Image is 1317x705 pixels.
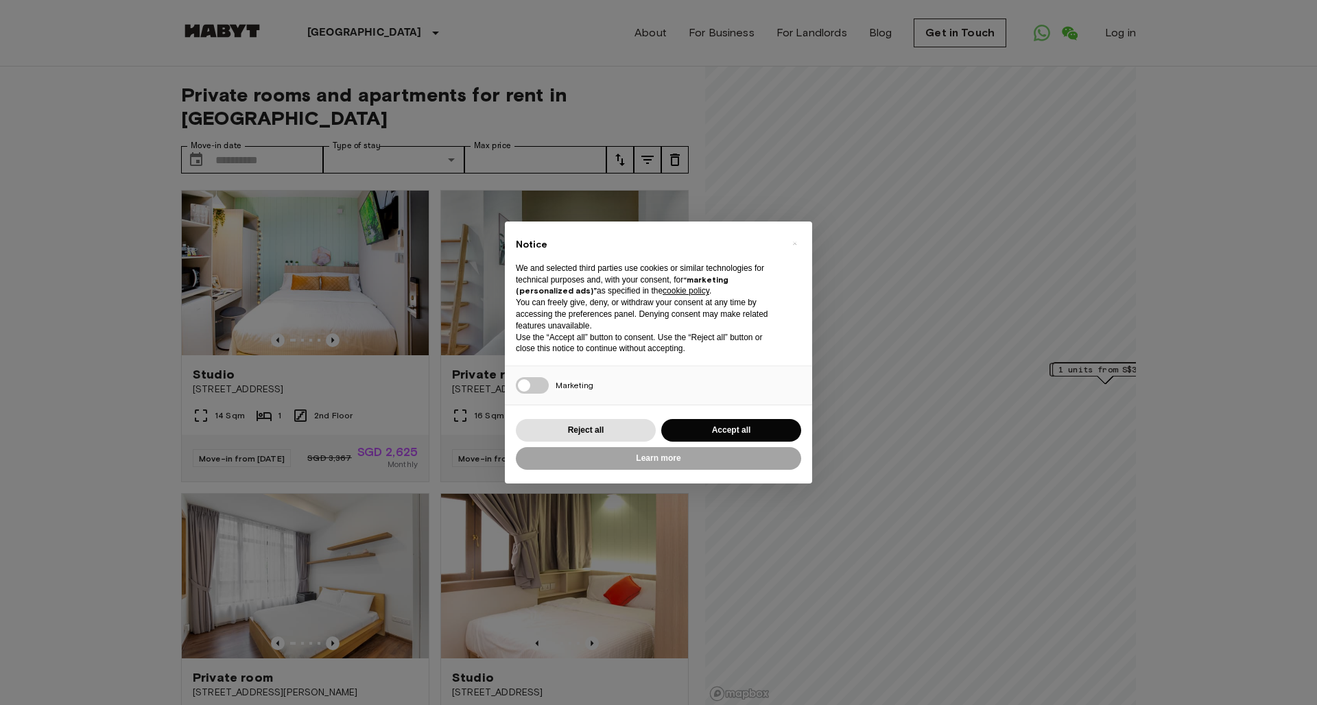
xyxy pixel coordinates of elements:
[516,238,779,252] h2: Notice
[661,419,801,442] button: Accept all
[792,235,797,252] span: ×
[516,274,728,296] strong: “marketing (personalized ads)”
[516,332,779,355] p: Use the “Accept all” button to consent. Use the “Reject all” button or close this notice to conti...
[516,419,656,442] button: Reject all
[783,232,805,254] button: Close this notice
[516,447,801,470] button: Learn more
[663,286,709,296] a: cookie policy
[516,297,779,331] p: You can freely give, deny, or withdraw your consent at any time by accessing the preferences pane...
[516,263,779,297] p: We and selected third parties use cookies or similar technologies for technical purposes and, wit...
[556,380,593,390] span: Marketing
